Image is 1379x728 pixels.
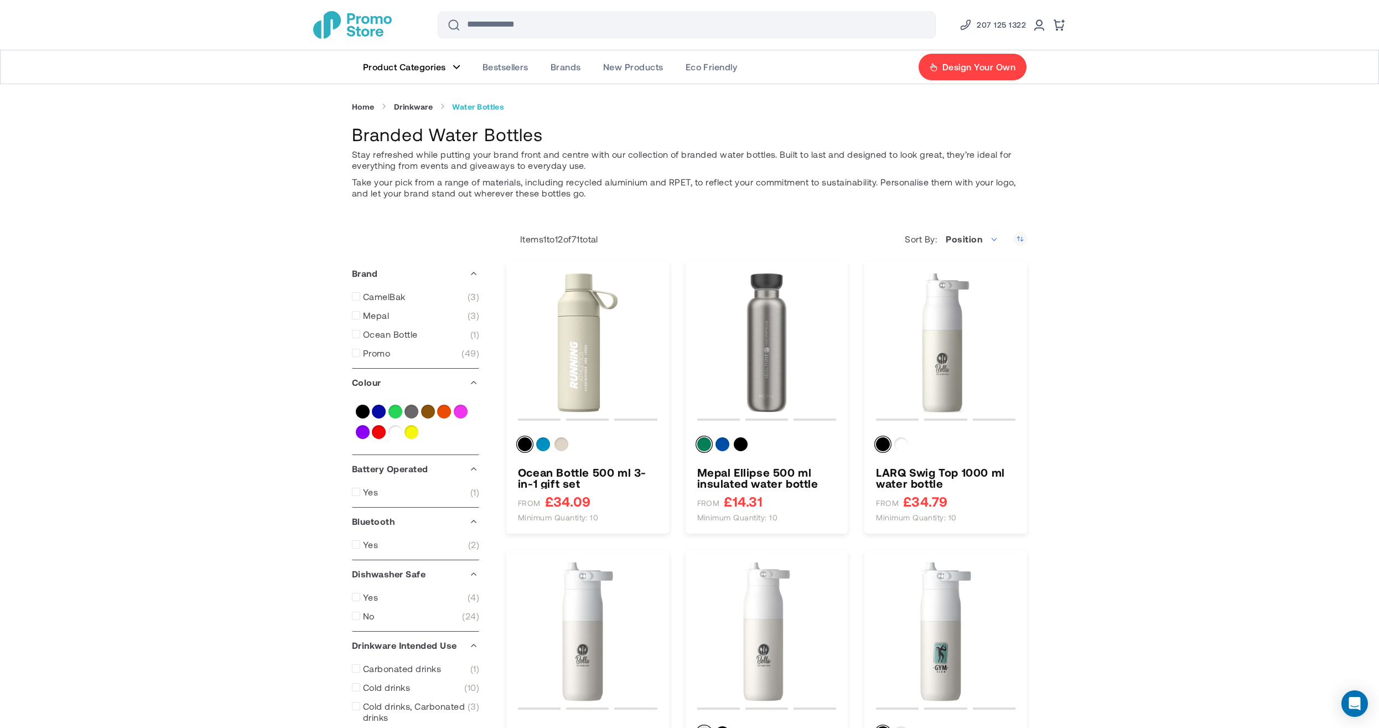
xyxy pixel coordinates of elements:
[697,437,711,451] div: Green
[903,494,947,508] span: £34.79
[363,592,378,603] span: Yes
[940,228,1005,250] span: Position
[421,405,435,419] a: Natural
[470,487,479,498] span: 1
[716,437,729,451] div: Vivid blue
[918,53,1027,81] a: Design Your Own
[352,122,1027,146] h1: Branded Water Bottles
[388,405,402,419] a: Green
[959,18,1026,32] a: Phone
[363,329,418,340] span: Ocean Bottle
[363,487,378,498] span: Yes
[352,260,479,287] div: Brand
[363,348,390,359] span: Promo
[697,467,837,489] a: Mepal Ellipse 500 ml insulated water bottle
[554,437,568,451] div: Sandstone
[405,405,418,419] a: Grey
[468,701,479,723] span: 3
[452,102,504,112] strong: Water Bottles
[363,611,375,622] span: No
[352,310,479,321] a: Mepal 3
[894,437,908,451] div: White
[454,405,468,419] a: Pink
[468,291,479,302] span: 3
[352,701,479,723] a: Cold drinks, Carbonated drinks 3
[352,291,479,302] a: CamelBak 3
[876,513,957,523] span: Minimum quantity: 10
[352,177,1027,199] p: Take your pick from a range of materials, including recycled aluminium and RPET, to reflect your ...
[977,18,1026,32] span: 207 125 1322
[592,50,675,84] a: New Products
[518,273,657,412] img: Ocean Bottle 500 ml 3-in-1 gift set
[724,494,762,508] span: £14.31
[483,61,528,73] span: Bestsellers
[394,102,433,112] a: Drinkware
[603,61,663,73] span: New Products
[470,329,479,340] span: 1
[356,405,370,419] a: Black
[518,467,657,489] a: Ocean Bottle 500 ml 3-in-1 gift set
[352,508,479,535] div: Bluetooth
[876,437,1015,456] div: Colour
[697,273,837,412] img: Mepal Ellipse 500 ml insulated water bottle
[734,437,748,451] div: Solid black
[352,50,471,84] a: Product Categories
[388,425,402,439] a: White
[352,369,479,396] div: Colour
[518,498,541,508] span: FROM
[363,291,406,302] span: CamelBak
[363,539,378,550] span: Yes
[946,234,982,244] span: Position
[352,348,479,359] a: Promo 49
[352,149,1027,171] p: Stay refreshed while putting your brand front and centre with our collection of branded water bot...
[352,455,479,483] div: Battery Operated
[697,498,720,508] span: FROM
[551,61,581,73] span: Brands
[572,234,580,244] span: 71
[313,11,392,39] img: Promotional Merchandise
[540,50,592,84] a: Brands
[372,425,386,439] a: Red
[518,513,599,523] span: Minimum quantity: 10
[352,682,479,693] a: Cold drinks 10
[697,562,837,701] img: LARQ PureVisTM 2.0 1000 ml water bottle
[506,234,598,245] p: Items to of total
[462,611,479,622] span: 24
[697,437,837,456] div: Colour
[876,273,1015,412] img: LARQ Swig Top 1000 ml water bottle
[470,663,479,674] span: 1
[356,425,370,439] a: Purple
[876,562,1015,701] img: LARQ PureVisTM 2.0 680 ml water bottle
[372,405,386,419] a: Blue
[543,234,546,244] span: 1
[876,437,890,451] div: Solid black
[545,494,590,508] span: £34.09
[518,437,657,456] div: Colour
[876,467,1015,489] a: LARQ Swig Top 1000 ml water bottle
[464,682,479,693] span: 10
[313,11,392,39] a: store logo
[518,437,532,451] div: Obsidian Black
[876,498,899,508] span: FROM
[462,348,479,359] span: 49
[352,560,479,588] div: Dishwasher Safe
[555,234,563,244] span: 12
[352,632,479,659] div: Drinkware Intended Use
[363,61,446,73] span: Product Categories
[352,539,479,550] a: Yes 2
[905,234,940,245] label: Sort By
[352,663,479,674] a: Carbonated drinks 1
[468,310,479,321] span: 3
[468,592,479,603] span: 4
[942,61,1015,73] span: Design Your Own
[686,61,738,73] span: Eco Friendly
[536,437,550,451] div: Ocean blue
[352,611,479,622] a: No 24
[352,329,479,340] a: Ocean Bottle 1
